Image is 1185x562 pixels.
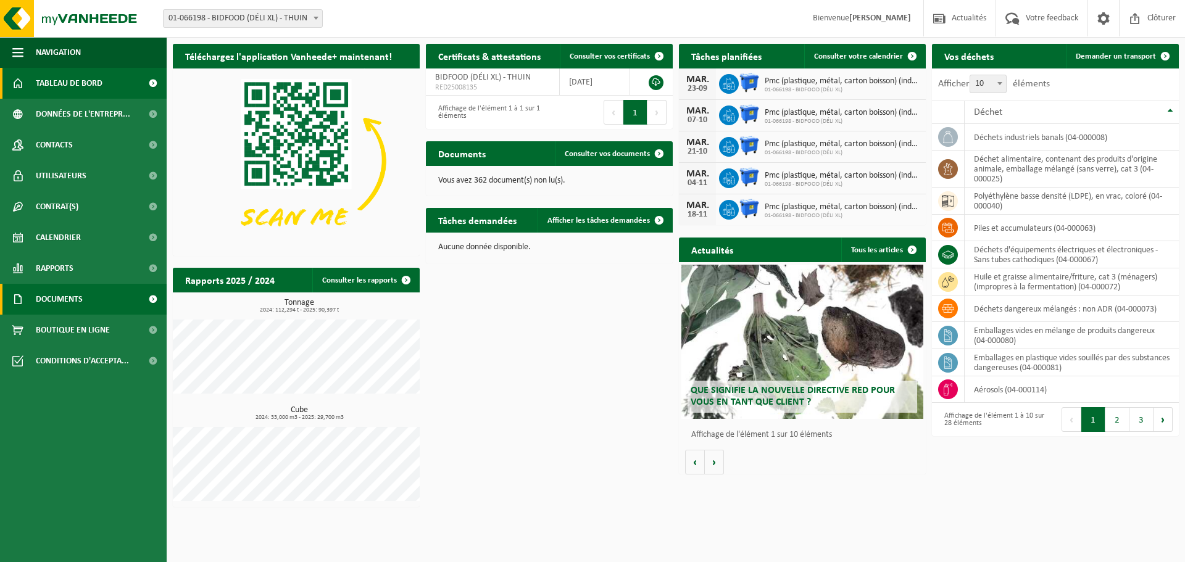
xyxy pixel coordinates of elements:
[765,86,920,94] span: 01-066198 - BIDFOOD (DÉLI XL)
[179,415,420,421] span: 2024: 33,000 m3 - 2025: 29,700 m3
[685,85,710,93] div: 23-09
[560,68,630,96] td: [DATE]
[965,215,1179,241] td: Piles et accumulateurs (04-000063)
[1062,407,1081,432] button: Previous
[970,75,1007,93] span: 10
[681,265,923,419] a: Que signifie la nouvelle directive RED pour vous en tant que client ?
[691,431,920,439] p: Affichage de l'élément 1 sur 10 éléments
[938,79,1050,89] label: Afficher éléments
[739,104,760,125] img: WB-1100-HPE-BE-01
[36,222,81,253] span: Calendrier
[173,268,287,292] h2: Rapports 2025 / 2024
[36,68,102,99] span: Tableau de bord
[765,76,920,86] span: Pmc (plastique, métal, carton boisson) (industriel)
[36,191,78,222] span: Contrat(s)
[765,202,920,212] span: Pmc (plastique, métal, carton boisson) (industriel)
[765,139,920,149] span: Pmc (plastique, métal, carton boisson) (industriel)
[965,268,1179,295] td: huile et graisse alimentaire/friture, cat 3 (ménagers)(impropres à la fermentation) (04-000072)
[36,253,73,284] span: Rapports
[163,9,323,28] span: 01-066198 - BIDFOOD (DÉLI XL) - THUIN
[36,315,110,345] span: Boutique en ligne
[538,208,671,233] a: Afficher les tâches demandées
[685,179,710,188] div: 04-11
[965,376,1179,403] td: aérosols (04-000114)
[1076,52,1156,60] span: Demander un transport
[435,73,531,82] span: BIDFOOD (DÉLI XL) - THUIN
[432,99,543,126] div: Affichage de l'élément 1 à 1 sur 1 éléments
[1129,407,1154,432] button: 3
[685,147,710,156] div: 21-10
[739,198,760,219] img: WB-1100-HPE-BE-01
[965,322,1179,349] td: emballages vides en mélange de produits dangereux (04-000080)
[312,268,418,292] a: Consulter les rapports
[739,167,760,188] img: WB-1100-HPE-BE-01
[438,176,660,185] p: Vous avez 362 document(s) non lu(s).
[435,83,550,93] span: RED25008135
[685,210,710,219] div: 18-11
[679,44,774,68] h2: Tâches planifiées
[179,307,420,313] span: 2024: 112,294 t - 2025: 90,397 t
[685,200,710,210] div: MAR.
[560,44,671,68] a: Consulter vos certificats
[705,450,724,474] button: Volgende
[179,406,420,421] h3: Cube
[814,52,903,60] span: Consulter votre calendrier
[932,44,1006,68] h2: Vos déchets
[685,169,710,179] div: MAR.
[685,450,705,474] button: Vorige
[765,118,920,125] span: 01-066198 - BIDFOOD (DÉLI XL)
[685,116,710,125] div: 07-10
[647,100,667,125] button: Next
[623,100,647,125] button: 1
[965,151,1179,188] td: déchet alimentaire, contenant des produits d'origine animale, emballage mélangé (sans verre), cat...
[173,44,404,68] h2: Téléchargez l'application Vanheede+ maintenant!
[938,406,1049,433] div: Affichage de l'élément 1 à 10 sur 28 éléments
[765,212,920,220] span: 01-066198 - BIDFOOD (DÉLI XL)
[849,14,911,23] strong: [PERSON_NAME]
[804,44,925,68] a: Consulter votre calendrier
[565,150,650,158] span: Consulter vos documents
[679,238,746,262] h2: Actualités
[36,37,81,68] span: Navigation
[36,130,73,160] span: Contacts
[426,208,529,232] h2: Tâches demandées
[604,100,623,125] button: Previous
[739,72,760,93] img: WB-1100-HPE-BE-01
[438,243,660,252] p: Aucune donnée disponible.
[691,386,895,407] span: Que signifie la nouvelle directive RED pour vous en tant que client ?
[841,238,925,262] a: Tous les articles
[426,44,553,68] h2: Certificats & attestations
[36,345,129,376] span: Conditions d'accepta...
[570,52,650,60] span: Consulter vos certificats
[547,217,650,225] span: Afficher les tâches demandées
[36,99,130,130] span: Données de l'entrepr...
[970,75,1006,93] span: 10
[965,124,1179,151] td: déchets industriels banals (04-000008)
[965,295,1179,322] td: déchets dangereux mélangés : non ADR (04-000073)
[164,10,322,27] span: 01-066198 - BIDFOOD (DÉLI XL) - THUIN
[765,181,920,188] span: 01-066198 - BIDFOOD (DÉLI XL)
[765,108,920,118] span: Pmc (plastique, métal, carton boisson) (industriel)
[965,241,1179,268] td: déchets d'équipements électriques et électroniques - Sans tubes cathodiques (04-000067)
[685,138,710,147] div: MAR.
[179,299,420,313] h3: Tonnage
[765,171,920,181] span: Pmc (plastique, métal, carton boisson) (industriel)
[965,188,1179,215] td: polyéthylène basse densité (LDPE), en vrac, coloré (04-000040)
[1066,44,1178,68] a: Demander un transport
[685,75,710,85] div: MAR.
[765,149,920,157] span: 01-066198 - BIDFOOD (DÉLI XL)
[974,107,1002,117] span: Déchet
[426,141,498,165] h2: Documents
[685,106,710,116] div: MAR.
[36,284,83,315] span: Documents
[1105,407,1129,432] button: 2
[173,68,420,254] img: Download de VHEPlus App
[36,160,86,191] span: Utilisateurs
[1081,407,1105,432] button: 1
[965,349,1179,376] td: emballages en plastique vides souillés par des substances dangereuses (04-000081)
[555,141,671,166] a: Consulter vos documents
[1154,407,1173,432] button: Next
[739,135,760,156] img: WB-1100-HPE-BE-01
